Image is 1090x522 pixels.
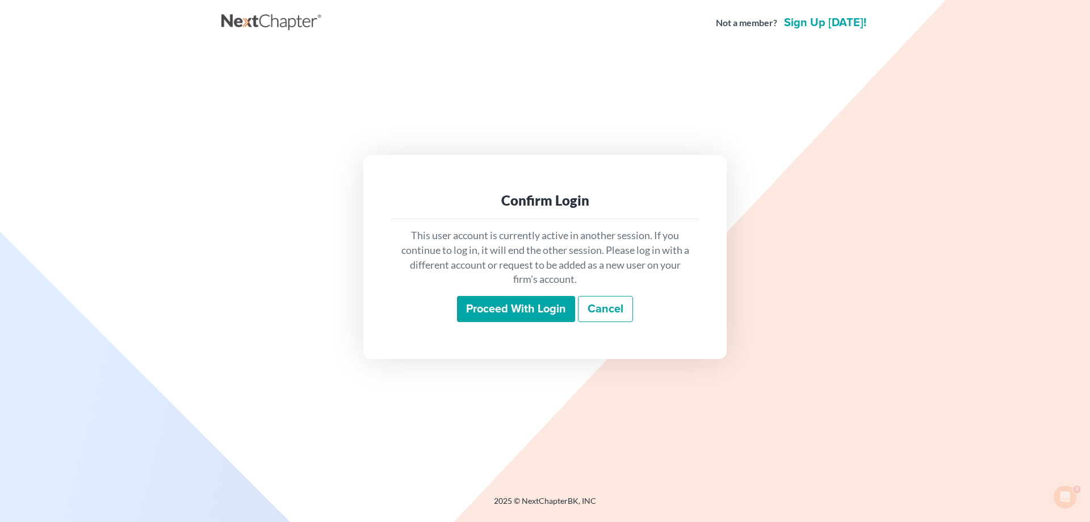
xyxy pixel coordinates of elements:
[457,296,575,322] input: Proceed with login
[1051,483,1079,511] iframe: Intercom live chat
[400,228,690,287] p: This user account is currently active in another session. If you continue to log in, it will end ...
[400,191,690,210] div: Confirm Login
[716,16,777,30] strong: Not a member?
[1075,483,1084,492] span: 3
[782,17,869,28] a: Sign up [DATE]!
[578,296,633,322] a: Cancel
[221,495,869,516] div: 2025 © NextChapterBK, INC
